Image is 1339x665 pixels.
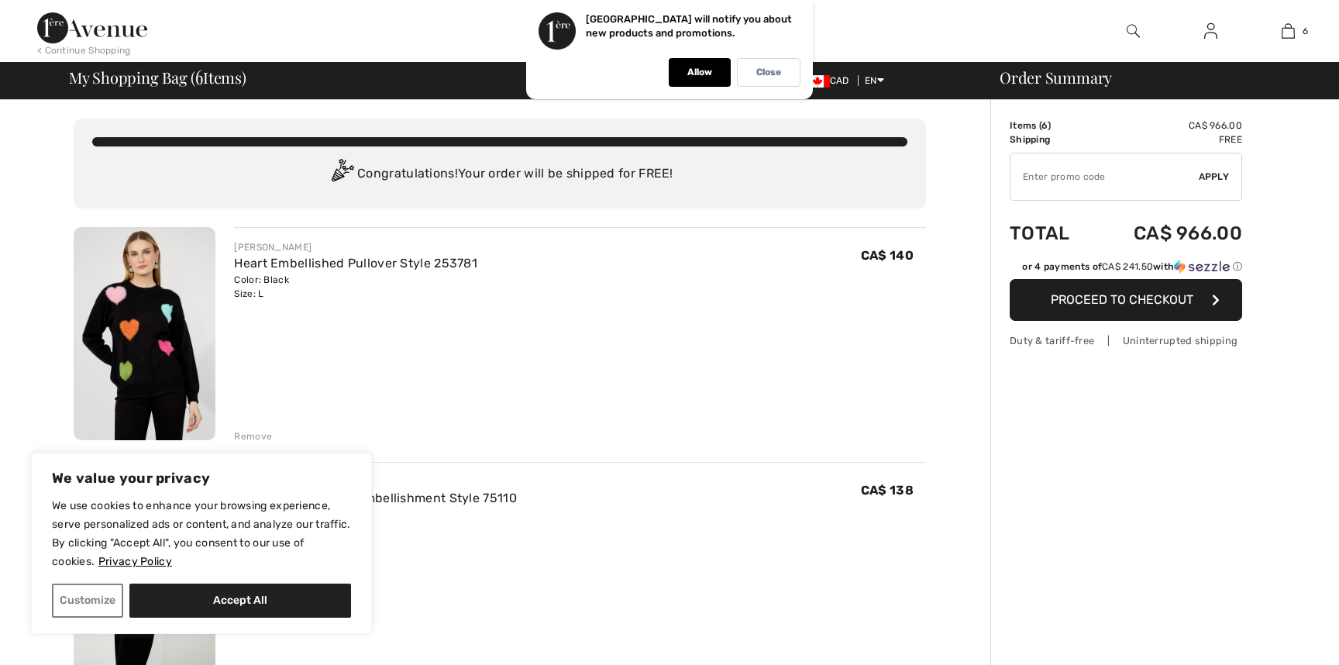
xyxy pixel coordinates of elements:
div: Order Summary [981,70,1330,85]
p: Close [756,67,781,78]
div: DOLCEZZA [234,475,517,489]
img: Heart Embellished Pullover Style 253781 [74,227,215,440]
img: Canadian Dollar [805,75,830,88]
p: We value your privacy [52,469,351,488]
a: Sign In [1192,22,1230,41]
img: Congratulation2.svg [326,159,357,190]
div: or 4 payments of with [1022,260,1242,274]
img: search the website [1127,22,1140,40]
img: Sezzle [1174,260,1230,274]
div: Remove [234,429,272,443]
span: CAD [805,75,855,86]
span: 6 [1303,24,1308,38]
p: [GEOGRAPHIC_DATA] will notify you about new products and promotions. [586,13,792,39]
div: [PERSON_NAME] [234,240,477,254]
span: 6 [195,66,203,86]
td: Items ( ) [1010,119,1093,133]
div: < Continue Shopping [37,43,131,57]
td: Total [1010,207,1093,260]
span: Proceed to Checkout [1051,292,1193,307]
a: Heart Embellished Pullover Style 253781 [234,256,477,270]
span: CA$ 140 [861,248,914,263]
td: CA$ 966.00 [1093,119,1242,133]
input: Promo code [1010,153,1199,200]
img: My Bag [1282,22,1295,40]
td: Free [1093,133,1242,146]
td: CA$ 966.00 [1093,207,1242,260]
p: We use cookies to enhance your browsing experience, serve personalized ads or content, and analyz... [52,497,351,571]
span: 6 [1041,120,1048,131]
div: Duty & tariff-free | Uninterrupted shipping [1010,333,1242,348]
p: Allow [687,67,712,78]
td: Shipping [1010,133,1093,146]
button: Customize [52,584,123,618]
span: CA$ 138 [861,483,914,498]
div: Color: Black Size: L [234,273,477,301]
button: Proceed to Checkout [1010,279,1242,321]
span: Apply [1199,170,1230,184]
span: EN [865,75,884,86]
a: Privacy Policy [98,554,173,569]
div: Color: As sample Size: L [234,508,517,536]
span: My Shopping Bag ( Items) [69,70,246,85]
a: Pullover with Jewel Embellishment Style 75110 [234,491,517,505]
button: Accept All [129,584,351,618]
div: or 4 payments ofCA$ 241.50withSezzle Click to learn more about Sezzle [1010,260,1242,279]
span: CA$ 241.50 [1102,261,1153,272]
a: 6 [1250,22,1326,40]
img: 1ère Avenue [37,12,147,43]
div: Congratulations! Your order will be shipped for FREE! [92,159,907,190]
div: We value your privacy [31,453,372,634]
img: My Info [1204,22,1217,40]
